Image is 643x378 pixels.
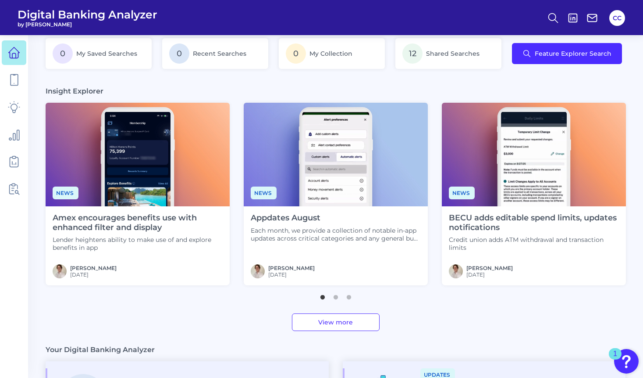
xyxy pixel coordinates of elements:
a: 0My Saved Searches [46,38,152,69]
h3: Insight Explorer [46,86,103,96]
img: Appdates - Phone.png [244,103,428,206]
a: News [251,188,277,197]
button: Feature Explorer Search [512,43,622,64]
img: MIchael McCaw [251,264,265,278]
span: 0 [169,43,189,64]
span: Recent Searches [193,50,246,58]
button: Open Resource Center, 1 new notification [614,349,639,374]
a: News [53,188,78,197]
button: 2 [331,291,340,299]
div: 1 [613,354,617,365]
img: MIchael McCaw [449,264,463,278]
p: Credit union adds ATM withdrawal and transaction limits [449,236,619,252]
a: 0My Collection [279,38,385,69]
span: Digital Banking Analyzer [18,8,157,21]
span: News [53,187,78,199]
p: Lender heightens ability to make use of and explore benefits in app [53,236,223,252]
a: [PERSON_NAME] [466,265,513,271]
span: [DATE] [70,271,117,278]
h3: Your Digital Banking Analyzer [46,345,155,354]
span: 0 [286,43,306,64]
a: 0Recent Searches [162,38,268,69]
button: 3 [345,291,353,299]
a: [PERSON_NAME] [70,265,117,271]
h4: Amex encourages benefits use with enhanced filter and display [53,213,223,232]
img: MIchael McCaw [53,264,67,278]
a: News [449,188,475,197]
button: CC [609,10,625,26]
a: [PERSON_NAME] [268,265,315,271]
h4: BECU adds editable spend limits, updates notifications [449,213,619,232]
a: 12Shared Searches [395,38,501,69]
span: by [PERSON_NAME] [18,21,157,28]
img: News - Phone (2).png [442,103,626,206]
span: Feature Explorer Search [535,50,611,57]
span: News [449,187,475,199]
span: 0 [53,43,73,64]
span: Shared Searches [426,50,480,58]
a: View more [292,313,380,331]
h4: Appdates August [251,213,421,223]
img: News - Phone (4).png [46,103,230,206]
p: Each month, we provide a collection of notable in-app updates across critical categories and any ... [251,227,421,242]
span: 12 [402,43,423,64]
span: My Collection [309,50,352,58]
span: [DATE] [466,271,513,278]
span: News [251,187,277,199]
span: My Saved Searches [76,50,137,58]
span: [DATE] [268,271,315,278]
button: 1 [318,291,327,299]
